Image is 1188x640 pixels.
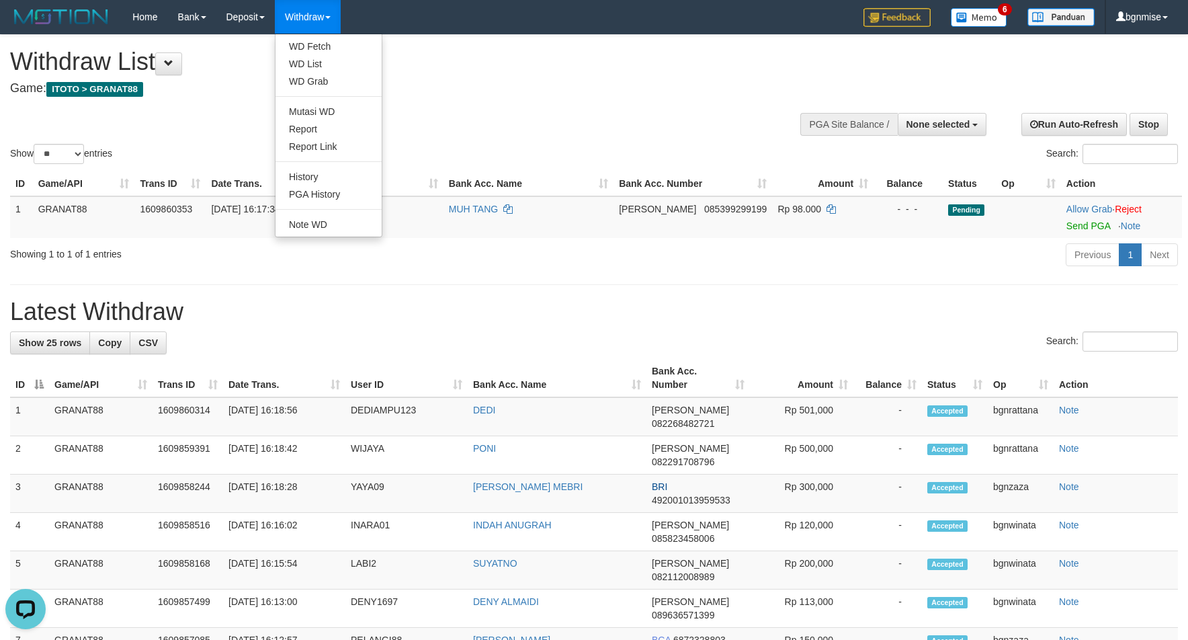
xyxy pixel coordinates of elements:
span: Accepted [927,559,968,570]
img: Feedback.jpg [863,8,931,27]
td: GRANAT88 [49,551,153,590]
td: Rp 500,000 [750,436,853,475]
td: GRANAT88 [49,513,153,551]
label: Search: [1046,331,1178,352]
td: [DATE] 16:18:28 [223,475,345,513]
th: Trans ID: activate to sort column ascending [153,359,223,397]
td: · [1061,196,1182,238]
a: WD Grab [275,73,382,90]
a: Copy [89,331,130,354]
span: CSV [138,337,158,348]
a: Note [1059,481,1079,492]
select: Showentries [34,144,84,164]
a: Previous [1066,243,1119,266]
td: - [853,475,922,513]
span: Accepted [927,405,968,417]
th: Game/API: activate to sort column ascending [33,171,135,196]
a: WD Fetch [275,38,382,55]
td: GRANAT88 [49,475,153,513]
td: bgnrattana [988,436,1054,475]
th: Bank Acc. Name: activate to sort column ascending [468,359,646,397]
th: Bank Acc. Name: activate to sort column ascending [443,171,613,196]
th: Trans ID: activate to sort column ascending [134,171,206,196]
a: Run Auto-Refresh [1021,113,1127,136]
th: Balance [874,171,943,196]
td: GRANAT88 [49,397,153,436]
span: [PERSON_NAME] [652,596,729,607]
td: - [853,397,922,436]
th: Game/API: activate to sort column ascending [49,359,153,397]
span: Pending [948,204,984,216]
td: - [853,513,922,551]
span: Accepted [927,597,968,608]
th: Balance: activate to sort column ascending [853,359,922,397]
th: Status: activate to sort column ascending [922,359,988,397]
a: [PERSON_NAME] MEBRI [473,481,583,492]
a: MUH TANG [449,204,498,214]
td: 1 [10,397,49,436]
td: 3 [10,475,49,513]
span: [PERSON_NAME] [652,405,729,415]
a: Note [1059,443,1079,454]
span: [PERSON_NAME] [619,204,696,214]
span: · [1066,204,1115,214]
td: Rp 113,000 [750,590,853,628]
td: [DATE] 16:13:00 [223,590,345,628]
td: - [853,551,922,590]
td: 1 [10,196,33,238]
td: Rp 300,000 [750,475,853,513]
span: Copy 082112008989 to clipboard [652,571,714,582]
a: Reject [1115,204,1142,214]
th: Op: activate to sort column ascending [988,359,1054,397]
span: Copy 082291708796 to clipboard [652,456,714,467]
span: BRI [652,481,667,492]
span: None selected [906,119,970,130]
td: 1609858168 [153,551,223,590]
a: 1 [1119,243,1142,266]
td: INARA01 [345,513,468,551]
a: Stop [1130,113,1168,136]
a: Report [275,120,382,138]
a: PGA History [275,186,382,203]
th: User ID: activate to sort column ascending [325,171,443,196]
label: Search: [1046,144,1178,164]
td: [DATE] 16:16:02 [223,513,345,551]
th: Bank Acc. Number: activate to sort column ascending [613,171,772,196]
a: Note WD [275,216,382,233]
td: - [853,590,922,628]
a: Note [1059,596,1079,607]
th: Op: activate to sort column ascending [996,171,1061,196]
input: Search: [1083,144,1178,164]
td: [DATE] 16:18:56 [223,397,345,436]
a: DENY ALMAIDI [473,596,539,607]
th: ID [10,171,33,196]
span: Accepted [927,482,968,493]
a: Note [1059,520,1079,530]
span: 1609860353 [140,204,192,214]
th: Date Trans.: activate to sort column descending [206,171,324,196]
a: DEDI [473,405,495,415]
td: [DATE] 16:18:42 [223,436,345,475]
td: Rp 501,000 [750,397,853,436]
a: Note [1059,558,1079,569]
button: Open LiveChat chat widget [5,5,46,46]
a: PONI [473,443,496,454]
span: ITOTO > GRANAT88 [46,82,143,97]
td: LABI2 [345,551,468,590]
td: 1609858244 [153,475,223,513]
a: Note [1059,405,1079,415]
td: Rp 120,000 [750,513,853,551]
a: Send PGA [1066,221,1110,231]
td: bgnwinata [988,590,1054,628]
a: Allow Grab [1066,204,1112,214]
td: 2 [10,436,49,475]
button: None selected [898,113,987,136]
td: WIJAYA [345,436,468,475]
span: Copy 085823458006 to clipboard [652,533,714,544]
a: Next [1141,243,1178,266]
span: Copy 089636571399 to clipboard [652,610,714,621]
td: 1609860314 [153,397,223,436]
td: Rp 200,000 [750,551,853,590]
th: User ID: activate to sort column ascending [345,359,468,397]
td: - [853,436,922,475]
